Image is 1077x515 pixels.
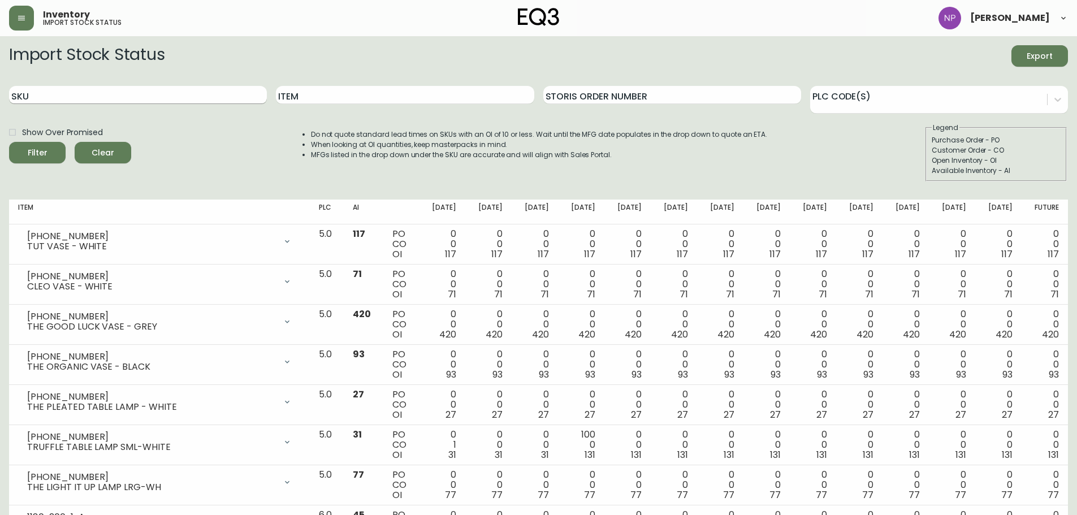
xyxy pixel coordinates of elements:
[1002,368,1013,381] span: 93
[474,349,503,380] div: 0 0
[392,430,409,460] div: PO CO
[769,248,781,261] span: 117
[697,200,743,224] th: [DATE]
[445,248,456,261] span: 117
[392,229,409,259] div: PO CO
[726,288,734,301] span: 71
[892,349,920,380] div: 0 0
[1011,45,1068,67] button: Export
[799,269,827,300] div: 0 0
[22,127,103,139] span: Show Over Promised
[984,309,1013,340] div: 0 0
[18,309,301,334] div: [PHONE_NUMBER]THE GOOD LUCK VASE - GREY
[27,432,276,442] div: [PHONE_NUMBER]
[845,309,873,340] div: 0 0
[892,430,920,460] div: 0 0
[1048,408,1059,421] span: 27
[892,229,920,259] div: 0 0
[585,408,595,421] span: 27
[613,229,642,259] div: 0 0
[494,288,503,301] span: 71
[567,470,595,500] div: 0 0
[955,248,966,261] span: 117
[27,392,276,402] div: [PHONE_NUMBER]
[996,328,1013,341] span: 420
[18,470,301,495] div: [PHONE_NUMBER]THE LIGHT IT UP LAMP LRG-WH
[558,200,604,224] th: [DATE]
[845,349,873,380] div: 0 0
[799,309,827,340] div: 0 0
[27,271,276,282] div: [PHONE_NUMBER]
[909,248,920,261] span: 117
[680,288,688,301] span: 71
[27,322,276,332] div: THE GOOD LUCK VASE - GREY
[311,150,768,160] li: MFGs listed in the drop down under the SKU are accurate and will align with Sales Portal.
[43,10,90,19] span: Inventory
[1031,349,1059,380] div: 0 0
[955,448,966,461] span: 131
[1048,448,1059,461] span: 131
[310,385,344,425] td: 5.0
[392,309,409,340] div: PO CO
[752,430,781,460] div: 0 0
[724,448,734,461] span: 131
[540,288,549,301] span: 71
[541,448,549,461] span: 31
[724,408,734,421] span: 27
[613,309,642,340] div: 0 0
[353,428,362,441] span: 31
[816,408,827,421] span: 27
[929,200,975,224] th: [DATE]
[677,448,688,461] span: 131
[518,8,560,26] img: logo
[567,390,595,420] div: 0 0
[706,269,734,300] div: 0 0
[1002,408,1013,421] span: 27
[27,472,276,482] div: [PHONE_NUMBER]
[743,200,790,224] th: [DATE]
[678,368,688,381] span: 93
[724,368,734,381] span: 93
[43,19,122,26] h5: import stock status
[538,408,549,421] span: 27
[27,311,276,322] div: [PHONE_NUMBER]
[938,269,966,300] div: 0 0
[538,248,549,261] span: 117
[18,349,301,374] div: [PHONE_NUMBER]THE ORGANIC VASE - BLACK
[660,430,688,460] div: 0 0
[604,200,651,224] th: [DATE]
[770,448,781,461] span: 131
[955,408,966,421] span: 27
[984,390,1013,420] div: 0 0
[949,328,966,341] span: 420
[910,368,920,381] span: 93
[1031,470,1059,500] div: 0 0
[613,430,642,460] div: 0 0
[845,229,873,259] div: 0 0
[311,129,768,140] li: Do not quote standard lead times on SKUs with an OI of 10 or less. Wait until the MFG date popula...
[799,470,827,500] div: 0 0
[632,368,642,381] span: 93
[938,390,966,420] div: 0 0
[448,288,456,301] span: 71
[799,349,827,380] div: 0 0
[613,349,642,380] div: 0 0
[521,309,549,340] div: 0 0
[428,390,456,420] div: 0 0
[984,349,1013,380] div: 0 0
[512,200,558,224] th: [DATE]
[567,309,595,340] div: 0 0
[532,328,549,341] span: 420
[630,488,642,501] span: 77
[769,488,781,501] span: 77
[428,470,456,500] div: 0 0
[310,425,344,465] td: 5.0
[816,488,827,501] span: 77
[863,448,873,461] span: 131
[75,142,131,163] button: Clear
[587,288,595,301] span: 71
[18,390,301,414] div: [PHONE_NUMBER]THE PLEATED TABLE LAMP - WHITE
[772,288,781,301] span: 71
[474,390,503,420] div: 0 0
[752,229,781,259] div: 0 0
